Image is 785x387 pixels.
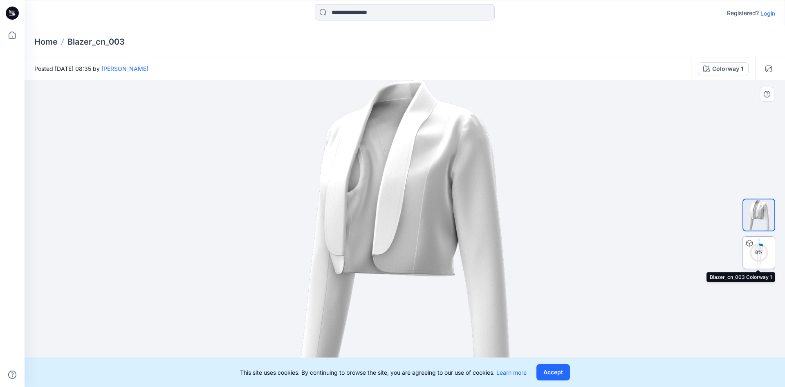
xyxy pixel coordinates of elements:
p: This site uses cookies. By continuing to browse the site, you are agreeing to our use of cookies. [240,368,527,377]
img: Blazer_cn_003 Colorway 1 [743,237,775,269]
img: eyJhbGciOiJIUzI1NiIsImtpZCI6IjAiLCJzbHQiOiJzZXMiLCJ0eXAiOiJKV1QifQ.eyJkYXRhIjp7InR5cGUiOiJzdG9yYW... [298,79,512,387]
a: Learn more [496,369,527,376]
div: 8 % [749,249,769,256]
p: Blazer_cn_003 [67,36,125,48]
a: [PERSON_NAME] [101,65,148,72]
span: Posted [DATE] 08:35 by [34,64,148,73]
button: Colorway 1 [698,62,749,75]
button: Accept [536,364,570,380]
a: Home [34,36,58,48]
p: Registered? [727,8,759,18]
img: Colorway Cover [743,199,774,231]
p: Login [760,9,775,18]
div: Colorway 1 [712,64,743,73]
